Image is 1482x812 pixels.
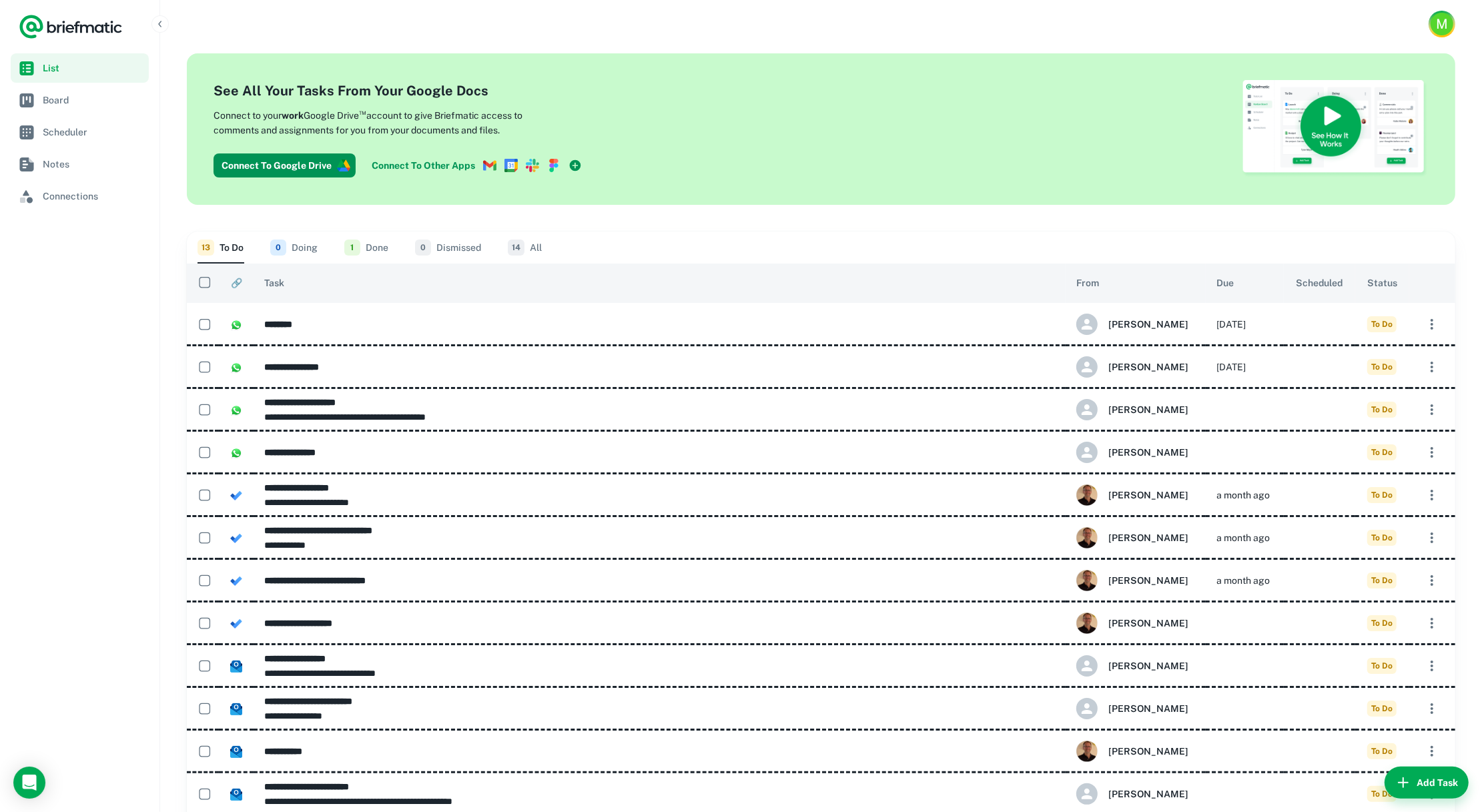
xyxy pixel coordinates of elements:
img: https://app.briefmatic.com/assets/integrations/microsoftoutlookmail.png [230,789,242,801]
h6: [PERSON_NAME] [1108,530,1188,545]
td: a month ago [1206,559,1284,602]
span: Scheduler [43,125,143,139]
a: Scheduler [11,117,149,147]
span: 13 [198,240,214,256]
span: 1 [344,240,360,256]
span: From [1076,275,1099,291]
img: 896db210-a0a7-40a5-ab3d-c25332bc53a0.jpeg [1076,484,1098,506]
sup: ™ [359,107,366,117]
span: 0 [270,240,286,256]
span: 14 [508,240,524,256]
img: https://app.briefmatic.com/assets/integrations/whatsapp.png [230,319,242,331]
img: 896db210-a0a7-40a5-ab3d-c25332bc53a0.jpeg [1076,570,1098,591]
h6: [PERSON_NAME] [1108,402,1188,417]
button: Dismissed [415,232,481,264]
div: Mauricio Peirone [1076,399,1195,420]
b: work [282,110,304,121]
span: Notes [43,157,143,171]
span: To Do [1367,615,1397,631]
div: Mauricio Peirone [1076,570,1195,591]
button: Add Task [1385,767,1469,799]
button: Account button [1429,11,1455,37]
h6: [PERSON_NAME] [1108,659,1188,673]
a: Logo [19,13,123,40]
h4: See All Your Tasks From Your Google Docs [214,81,587,101]
h6: [PERSON_NAME] [1108,616,1188,631]
img: mauricio.peirone@karoro.onmicrosoft.com.jpeg [1076,741,1098,762]
img: https://app.briefmatic.com/assets/tasktypes/vnd.ms-todo.png [230,575,242,587]
span: To Do [1367,658,1397,674]
div: Mauricio Peirone [1076,783,1195,805]
div: Mauricio Peirone [1076,442,1195,463]
span: To Do [1367,786,1397,802]
span: To Do [1367,530,1397,546]
span: 🔗 [231,275,242,291]
img: https://app.briefmatic.com/assets/tasktypes/vnd.ms-todo.png [230,490,242,502]
img: https://app.briefmatic.com/assets/integrations/whatsapp.png [230,404,242,416]
span: Task [264,275,284,291]
div: Mauricio Peirone [1076,613,1195,634]
div: Mauricio Peirone [1076,356,1195,378]
span: To Do [1367,359,1397,375]
td: a month ago [1206,474,1284,516]
span: To Do [1367,487,1397,503]
span: Due [1216,275,1234,291]
span: To Do [1367,402,1397,418]
a: Board [11,85,149,115]
img: https://app.briefmatic.com/assets/integrations/whatsapp.png [230,362,242,374]
a: List [11,53,149,83]
button: Doing [270,232,318,264]
div: M [1431,13,1453,35]
span: To Do [1367,572,1397,588]
img: See How Briefmatic Works [1242,80,1429,178]
h6: [PERSON_NAME] [1108,488,1188,502]
span: 0 [415,240,431,256]
h6: [PERSON_NAME] [1108,744,1188,759]
img: https://app.briefmatic.com/assets/integrations/microsoftoutlookmail.png [230,703,242,715]
td: [DATE] [1206,303,1284,346]
span: To Do [1367,316,1397,332]
img: https://app.briefmatic.com/assets/tasktypes/vnd.ms-todo.png [230,618,242,630]
span: Scheduled [1296,275,1343,291]
span: Board [43,93,143,107]
div: Mauricio Peirone [1076,655,1195,677]
button: Done [344,232,388,264]
button: To Do [198,232,244,264]
span: Status [1367,275,1397,291]
a: Connect To Other Apps [366,153,587,177]
h6: [PERSON_NAME] [1108,573,1188,588]
img: 896db210-a0a7-40a5-ab3d-c25332bc53a0.jpeg [1076,527,1098,548]
img: https://app.briefmatic.com/assets/integrations/whatsapp.png [230,447,242,459]
div: Mauricio Peirone [1076,527,1195,548]
button: All [508,232,542,264]
div: Mauricio Peirone [1076,484,1195,506]
h6: [PERSON_NAME] [1108,445,1188,460]
div: Mauricio Peirone [1076,314,1195,335]
img: https://app.briefmatic.com/assets/integrations/microsoftoutlookmail.png [230,746,242,758]
img: https://app.briefmatic.com/assets/tasktypes/vnd.ms-todo.png [230,532,242,544]
h6: [PERSON_NAME] [1108,317,1188,332]
span: To Do [1367,743,1397,759]
h6: [PERSON_NAME] [1108,360,1188,374]
p: Connect to your Google Drive account to give Briefmatic access to comments and assignments for yo... [214,106,567,137]
td: a month ago [1206,516,1284,559]
span: List [43,61,143,75]
img: https://app.briefmatic.com/assets/integrations/microsoftoutlookmail.png [230,661,242,673]
img: 896db210-a0a7-40a5-ab3d-c25332bc53a0.jpeg [1076,613,1098,634]
a: Notes [11,149,149,179]
span: Connections [43,189,143,204]
h6: [PERSON_NAME] [1108,787,1188,801]
span: To Do [1367,444,1397,460]
div: Mauricio Peirone [1076,698,1195,719]
div: Load Chat [13,767,45,799]
td: [DATE] [1206,346,1284,388]
span: To Do [1367,701,1397,717]
a: Connections [11,181,149,211]
div: Mauricio Peirone [1076,741,1195,762]
button: Connect To Google Drive [214,153,356,177]
h6: [PERSON_NAME] [1108,701,1188,716]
